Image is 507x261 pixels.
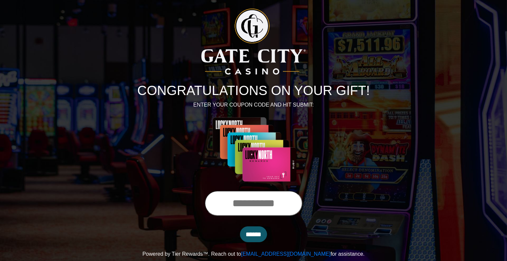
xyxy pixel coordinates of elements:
h1: CONGRATULATIONS ON YOUR GIFT! [70,82,437,98]
p: ENTER YOUR COUPON CODE AND HIT SUBMIT: [70,101,437,109]
a: [EMAIL_ADDRESS][DOMAIN_NAME] [241,251,330,257]
img: Center Image [195,117,312,183]
img: Logo [201,9,306,75]
span: Powered by Tier Rewards™. Reach out to for assistance. [142,251,364,257]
